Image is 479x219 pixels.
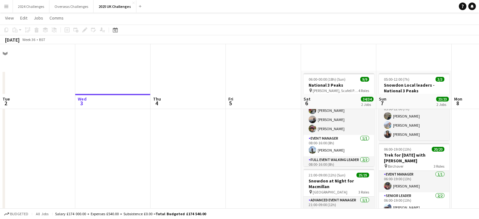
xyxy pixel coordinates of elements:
span: 7 [378,100,386,107]
span: Fri [228,96,233,102]
span: All jobs [35,211,50,216]
span: Budgeted [10,212,28,216]
span: Sun [379,96,386,102]
div: BST [39,37,45,42]
span: View [5,15,14,21]
span: Week 36 [21,37,37,42]
app-card-role: Advanced Event Manager1/121:00-09:00 (12h)[PERSON_NAME] [304,197,374,218]
span: 21:00-09:00 (12h) (Sun) [309,173,345,177]
span: 34/34 [361,97,374,101]
button: Overseas Challenges [49,0,94,13]
a: Edit [18,14,30,22]
h3: Snowdon Local leaders - National 3 Peaks [379,82,449,94]
span: 5 [227,100,233,107]
div: 2 Jobs [361,102,373,107]
span: 3/3 [436,77,444,82]
app-card-role: Full Event Walking Leader2/208:00-16:00 (8h) [304,156,374,189]
span: Jobs [34,15,43,21]
span: Tue [3,96,10,102]
app-card-role: Snowdon National 3 Peaks Walking Leader3/305:00-12:00 (7h)[PERSON_NAME][PERSON_NAME][PERSON_NAME] [379,101,449,141]
span: Edit [20,15,27,21]
span: 8 [453,100,462,107]
span: Mon [454,96,462,102]
span: 06:00-00:00 (18h) (Sun) [309,77,345,82]
a: Comms [47,14,66,22]
span: 06:00-19:00 (13h) [384,147,411,152]
span: Comms [49,15,64,21]
div: [DATE] [5,37,20,43]
span: 4 Roles [358,88,369,93]
span: 25/25 [356,173,369,177]
span: [PERSON_NAME], Scafell Pike and Snowdon [313,88,358,93]
button: 2025 UK Challenges [94,0,136,13]
button: 2024 Challenges [13,0,49,13]
span: Sat [304,96,311,102]
app-card-role: [PERSON_NAME] National 3 Peaks Walking Leader3/306:00-12:00 (6h)[PERSON_NAME][PERSON_NAME][PERSON... [304,95,374,135]
app-job-card: 05:00-12:00 (7h)3/3Snowdon Local leaders - National 3 Peaks Llanberis1 RoleSnowdon National 3 Pea... [379,73,449,141]
span: [GEOGRAPHIC_DATA] [313,190,347,194]
div: Salary £174 000.00 + Expenses £540.00 + Subsistence £0.00 = [55,211,206,216]
app-job-card: 06:00-00:00 (18h) (Sun)9/9National 3 Peaks [PERSON_NAME], Scafell Pike and Snowdon4 Roles[PERSON_... [304,73,374,166]
span: 4 [152,100,161,107]
div: 2 Jobs [436,102,448,107]
span: Total Budgeted £174 540.00 [156,211,206,216]
span: Birchover [388,164,403,169]
button: Budgeted [3,210,29,217]
span: 20/20 [432,147,444,152]
span: 05:00-12:00 (7h) [384,77,409,82]
h3: Trek for [DATE] with [PERSON_NAME] [379,152,449,164]
app-card-role: Event Manager1/108:00-16:00 (8h)[PERSON_NAME] [304,135,374,156]
a: Jobs [31,14,46,22]
h3: Snowdon at Night for Macmillan [304,178,374,189]
span: 3 [77,100,87,107]
h3: National 3 Peaks [304,82,374,88]
app-card-role: Event Manager1/106:00-19:00 (13h)[PERSON_NAME] [379,171,449,192]
span: 3 Roles [358,190,369,194]
span: 2 [2,100,10,107]
span: 6 [303,100,311,107]
a: View [3,14,16,22]
span: 3 Roles [434,164,444,169]
span: 23/23 [436,97,449,101]
span: 9/9 [360,77,369,82]
span: Wed [78,96,87,102]
span: Thu [153,96,161,102]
